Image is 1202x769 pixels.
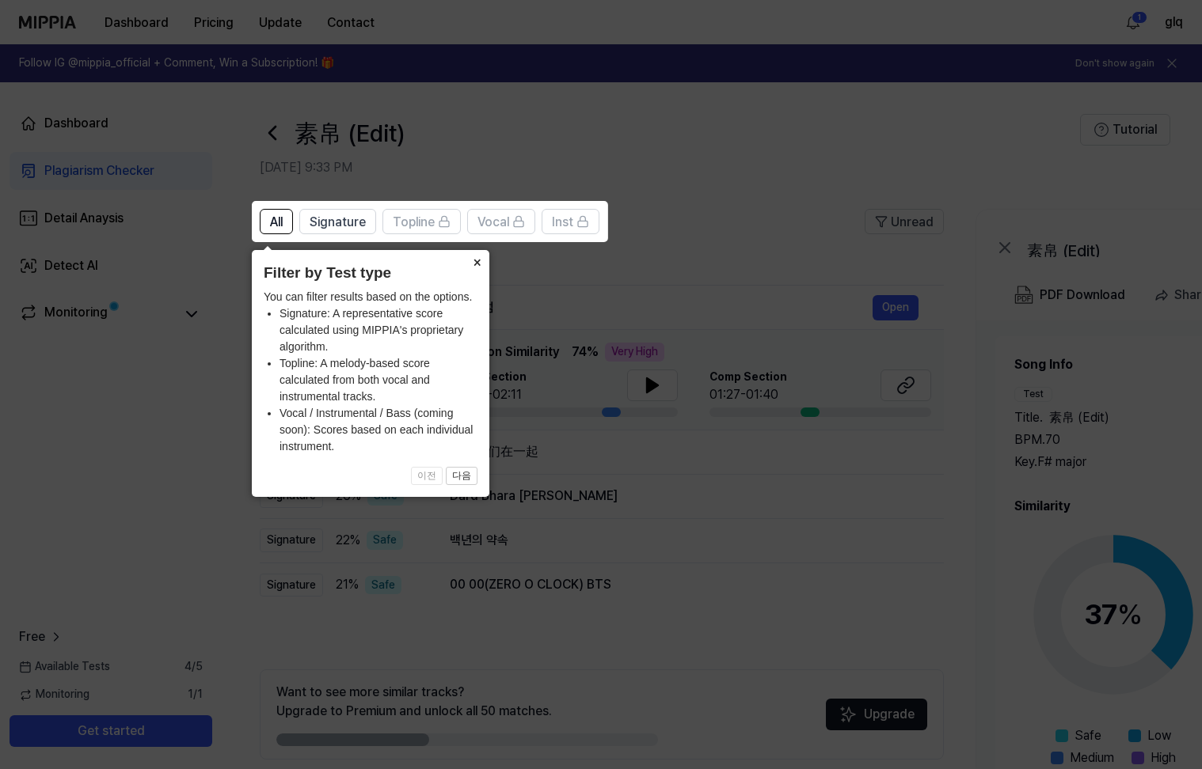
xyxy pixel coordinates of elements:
button: Signature [299,209,376,234]
header: Filter by Test type [264,262,477,285]
button: Inst [542,209,599,234]
span: Topline [393,213,435,232]
button: Vocal [467,209,535,234]
li: Signature: A representative score calculated using MIPPIA's proprietary algorithm. [280,305,477,355]
span: Inst [552,213,573,232]
span: All [270,213,283,232]
li: Topline: A melody-based score calculated from both vocal and instrumental tracks. [280,355,477,405]
button: 다음 [446,467,477,486]
li: Vocal / Instrumental / Bass (coming soon): Scores based on each individual instrument. [280,405,477,455]
span: Vocal [477,213,509,232]
button: Topline [382,209,461,234]
button: All [260,209,293,234]
div: You can filter results based on the options. [264,289,477,455]
button: Close [464,250,489,272]
span: Signature [310,213,366,232]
